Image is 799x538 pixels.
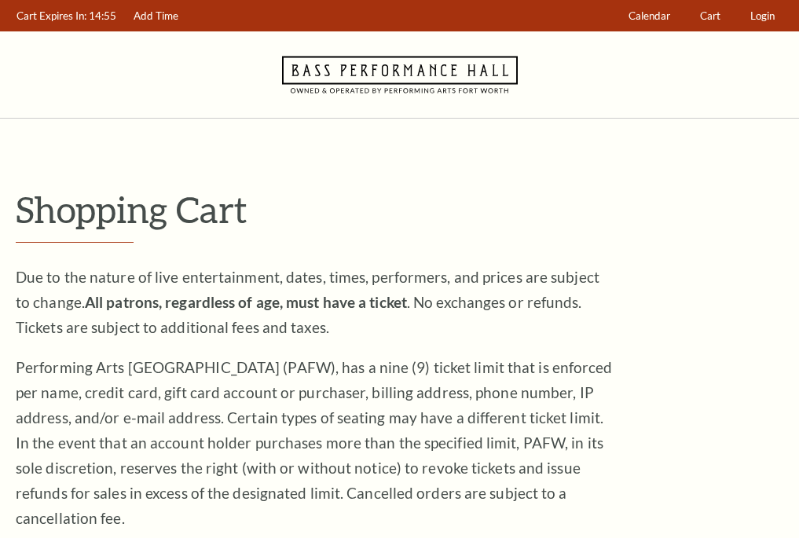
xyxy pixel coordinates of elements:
[629,9,670,22] span: Calendar
[89,9,116,22] span: 14:55
[85,293,407,311] strong: All patrons, regardless of age, must have a ticket
[126,1,186,31] a: Add Time
[700,9,720,22] span: Cart
[621,1,678,31] a: Calendar
[16,355,613,531] p: Performing Arts [GEOGRAPHIC_DATA] (PAFW), has a nine (9) ticket limit that is enforced per name, ...
[16,189,783,229] p: Shopping Cart
[16,268,599,336] span: Due to the nature of live entertainment, dates, times, performers, and prices are subject to chan...
[750,9,775,22] span: Login
[693,1,728,31] a: Cart
[743,1,783,31] a: Login
[16,9,86,22] span: Cart Expires In:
